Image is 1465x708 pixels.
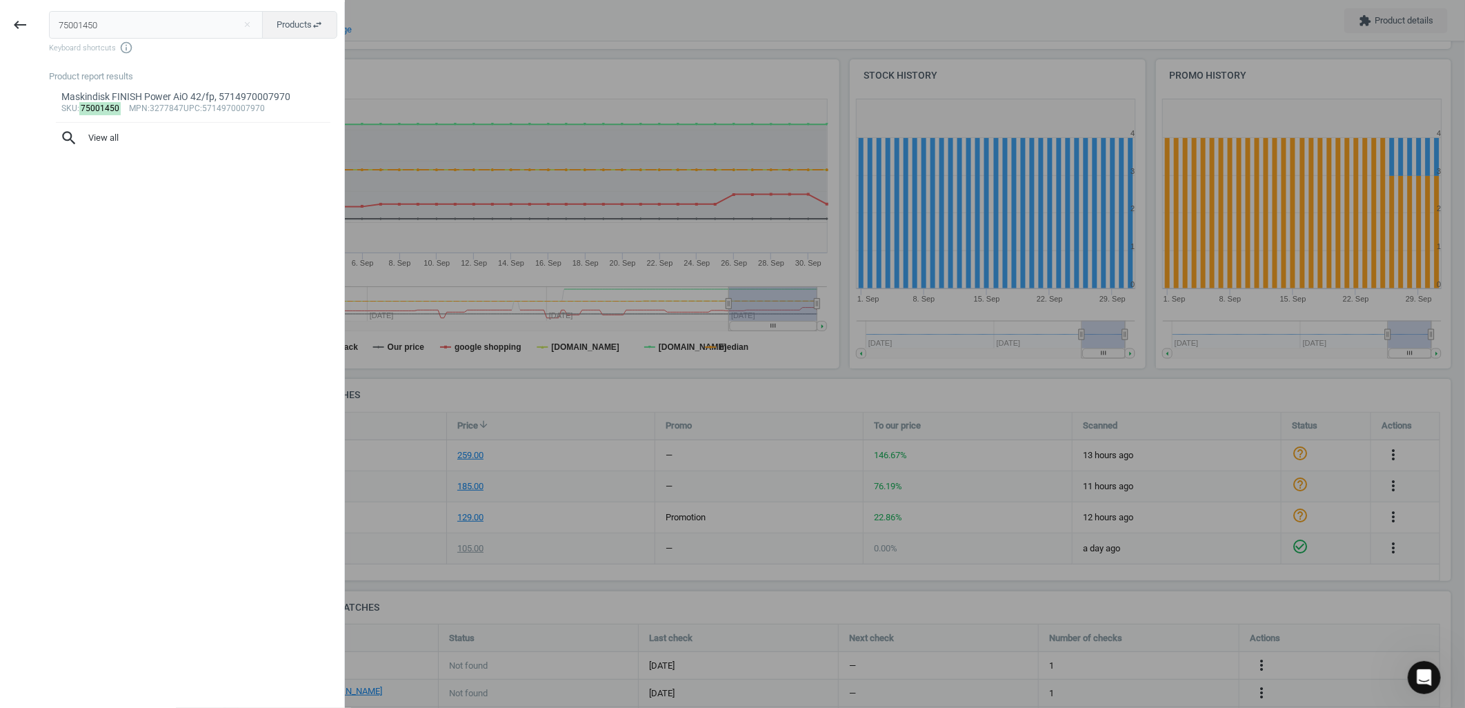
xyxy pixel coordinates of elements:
[237,19,257,31] button: Close
[61,104,77,113] span: sku
[61,90,326,104] div: Maskindisk FINISH Power AiO 42/fp, 5714970007970
[4,9,36,41] button: keyboard_backspace
[60,129,326,147] span: View all
[1408,661,1441,694] iframe: Intercom live chat
[183,104,200,113] span: upc
[119,41,133,55] i: info_outline
[277,19,323,31] span: Products
[12,17,28,33] i: keyboard_backspace
[312,19,323,30] i: swap_horiz
[49,123,337,153] button: searchView all
[49,70,344,83] div: Product report results
[129,104,148,113] span: mpn
[49,11,263,39] input: Enter the SKU or product name
[60,129,78,147] i: search
[262,11,337,39] button: Productsswap_horiz
[61,104,326,115] div: : :3277847 :5714970007970
[49,41,337,55] span: Keyboard shortcuts
[79,102,121,115] mark: 75001450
